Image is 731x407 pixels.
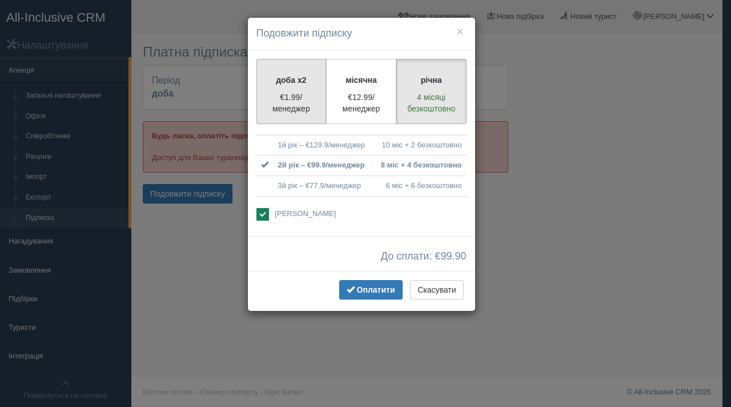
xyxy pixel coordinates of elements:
span: До сплати: € [381,251,467,262]
p: місячна [334,74,389,86]
p: €1.99/менеджер [264,91,319,114]
span: Оплатити [357,285,395,294]
td: 2й рік – €99.9/менеджер [274,155,373,176]
td: 10 міс + 2 безкоштовно [373,135,466,155]
h4: Подовжити підписку [256,26,467,41]
p: річна [404,74,459,86]
p: €12.99/менеджер [334,91,389,114]
button: × [456,25,463,37]
button: Оплатити [339,280,403,300]
td: 8 міс + 4 безкоштовно [373,155,466,176]
p: 4 місяці безкоштовно [404,91,459,114]
span: 99.90 [440,250,466,262]
td: 3й рік – €77.9/менеджер [274,175,373,196]
span: [PERSON_NAME] [275,209,336,218]
td: 1й рік – €129.9/менеджер [274,135,373,155]
button: Скасувати [410,280,463,300]
p: доба x2 [264,74,319,86]
td: 6 міс + 6 безкоштовно [373,175,466,196]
